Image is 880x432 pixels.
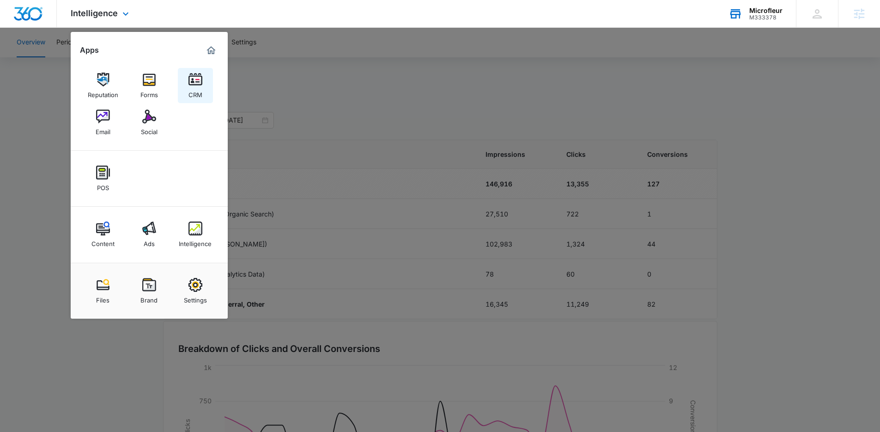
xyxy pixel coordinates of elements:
[88,86,118,99] div: Reputation
[178,217,213,252] a: Intelligence
[749,14,783,21] div: account id
[85,105,121,140] a: Email
[132,68,167,103] a: Forms
[132,105,167,140] a: Social
[132,273,167,309] a: Brand
[85,161,121,196] a: POS
[178,273,213,309] a: Settings
[184,292,207,304] div: Settings
[132,217,167,252] a: Ads
[96,123,110,136] div: Email
[80,46,99,55] h2: Apps
[85,217,121,252] a: Content
[749,7,783,14] div: account name
[179,235,212,247] div: Intelligence
[85,68,121,103] a: Reputation
[85,273,121,309] a: Files
[96,292,109,304] div: Files
[91,235,115,247] div: Content
[71,8,118,18] span: Intelligence
[204,43,218,58] a: Marketing 360® Dashboard
[188,86,202,99] div: CRM
[97,179,109,191] div: POS
[140,86,158,99] div: Forms
[141,123,158,136] div: Social
[144,235,155,247] div: Ads
[178,68,213,103] a: CRM
[140,292,158,304] div: Brand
